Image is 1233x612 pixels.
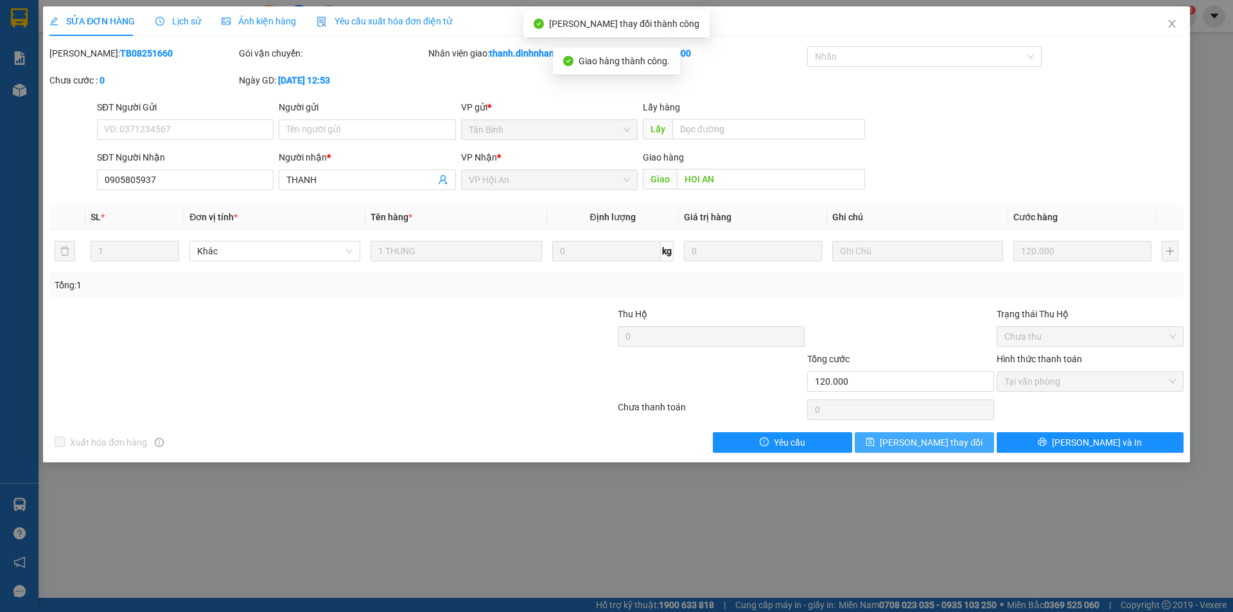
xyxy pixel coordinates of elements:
[49,46,236,60] div: [PERSON_NAME]:
[100,75,105,85] b: 0
[91,212,101,222] span: SL
[469,120,630,139] span: Tân Bình
[807,354,850,364] span: Tổng cước
[1004,372,1176,391] span: Tại văn phòng
[438,175,448,185] span: user-add
[661,241,674,261] span: kg
[49,17,58,26] span: edit
[461,152,497,162] span: VP Nhận
[997,307,1184,321] div: Trạng thái Thu Hộ
[832,241,1003,261] input: Ghi Chú
[618,309,647,319] span: Thu Hộ
[880,435,983,450] span: [PERSON_NAME] thay đổi
[643,119,672,139] span: Lấy
[239,73,426,87] div: Ngày GD:
[65,435,152,450] span: Xuất hóa đơn hàng
[469,170,630,189] span: VP Hội An
[1004,327,1176,346] span: Chưa thu
[1162,241,1178,261] button: plus
[1154,6,1190,42] button: Close
[1038,437,1047,448] span: printer
[760,437,769,448] span: exclamation-circle
[49,73,236,87] div: Chưa cước :
[55,278,476,292] div: Tổng: 1
[279,100,455,114] div: Người gửi
[590,212,636,222] span: Định lượng
[155,16,201,26] span: Lịch sử
[461,100,638,114] div: VP gửi
[579,56,670,66] span: Giao hàng thành công.
[97,150,274,164] div: SĐT Người Nhận
[278,75,330,85] b: [DATE] 12:53
[317,16,452,26] span: Yêu cầu xuất hóa đơn điện tử
[563,56,573,66] span: check-circle
[155,438,164,447] span: info-circle
[1052,435,1142,450] span: [PERSON_NAME] và In
[371,212,412,222] span: Tên hàng
[643,169,677,189] span: Giao
[222,17,231,26] span: picture
[997,354,1082,364] label: Hình thức thanh toán
[997,432,1184,453] button: printer[PERSON_NAME] và In
[827,205,1008,230] th: Ghi chú
[684,241,822,261] input: 0
[616,400,806,423] div: Chưa thanh toán
[371,241,541,261] input: VD: Bàn, Ghế
[643,152,684,162] span: Giao hàng
[155,17,164,26] span: clock-circle
[866,437,875,448] span: save
[672,119,865,139] input: Dọc đường
[1167,19,1177,29] span: close
[239,46,426,60] div: Gói vận chuyển:
[774,435,805,450] span: Yêu cầu
[855,432,994,453] button: save[PERSON_NAME] thay đổi
[197,241,353,261] span: Khác
[55,241,75,261] button: delete
[643,102,680,112] span: Lấy hàng
[49,16,135,26] span: SỬA ĐƠN HÀNG
[428,46,615,60] div: Nhân viên giao:
[1013,241,1151,261] input: 0
[618,46,805,60] div: Cước rồi :
[222,16,296,26] span: Ảnh kiện hàng
[549,19,699,29] span: [PERSON_NAME] thay đổi thành công
[317,17,327,27] img: icon
[677,169,865,189] input: Dọc đường
[684,212,731,222] span: Giá trị hàng
[713,432,852,453] button: exclamation-circleYêu cầu
[534,19,544,29] span: check-circle
[189,212,238,222] span: Đơn vị tính
[489,48,554,58] b: thanh.dinhnhan
[1013,212,1058,222] span: Cước hàng
[279,150,455,164] div: Người nhận
[120,48,173,58] b: TB08251660
[97,100,274,114] div: SĐT Người Gửi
